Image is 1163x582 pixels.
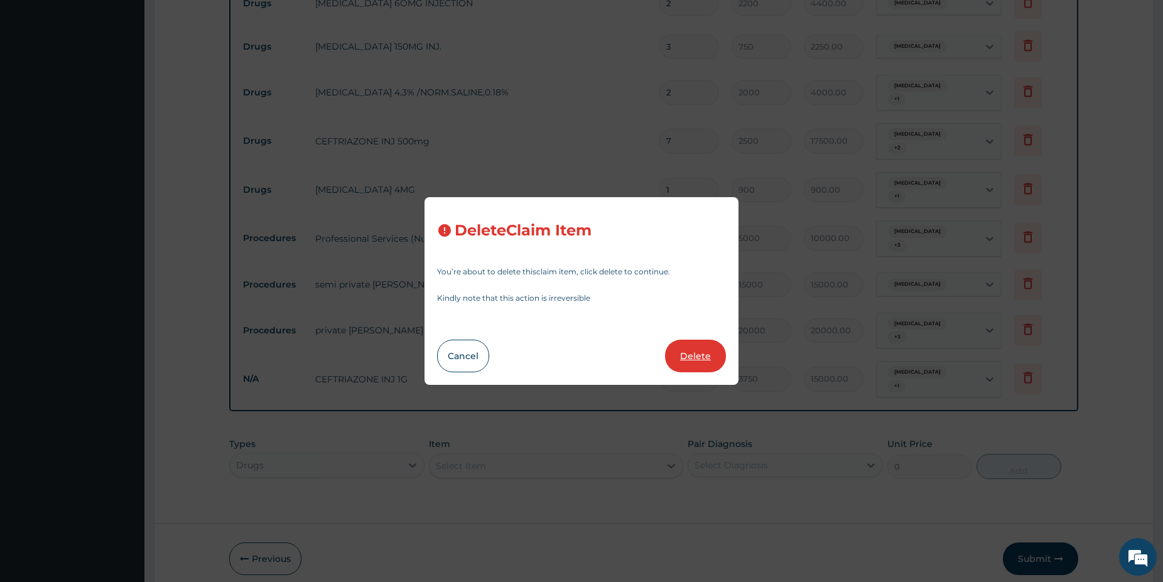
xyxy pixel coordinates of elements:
[665,340,726,372] button: Delete
[437,268,726,276] p: You’re about to delete this claim item , click delete to continue.
[206,6,236,36] div: Minimize live chat window
[23,63,51,94] img: d_794563401_company_1708531726252_794563401
[65,70,211,87] div: Chat with us now
[437,294,726,302] p: Kindly note that this action is irreversible
[73,158,173,285] span: We're online!
[6,343,239,387] textarea: Type your message and hit 'Enter'
[455,222,592,239] h3: Delete Claim Item
[437,340,489,372] button: Cancel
